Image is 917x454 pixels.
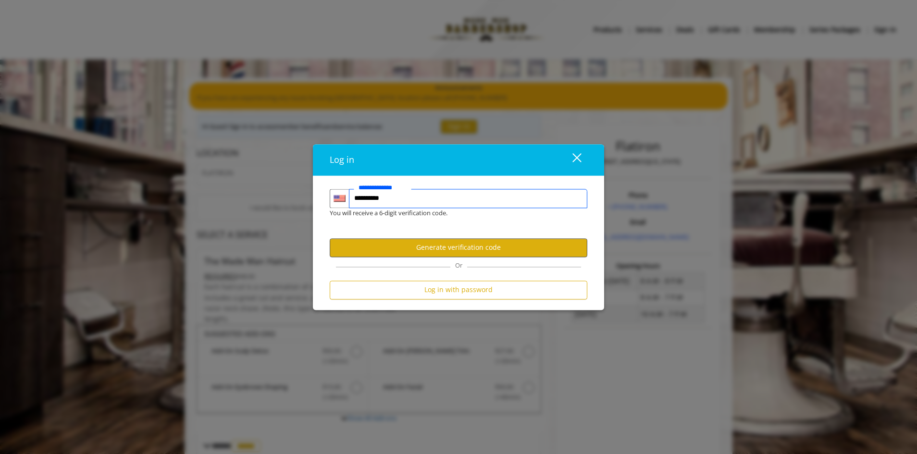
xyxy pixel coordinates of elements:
[330,281,587,299] button: Log in with password
[561,153,581,167] div: close dialog
[330,189,349,208] div: Country
[330,238,587,257] button: Generate verification code
[450,261,467,270] span: Or
[555,150,587,170] button: close dialog
[322,208,580,218] div: You will receive a 6-digit verification code.
[330,154,354,165] span: Log in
